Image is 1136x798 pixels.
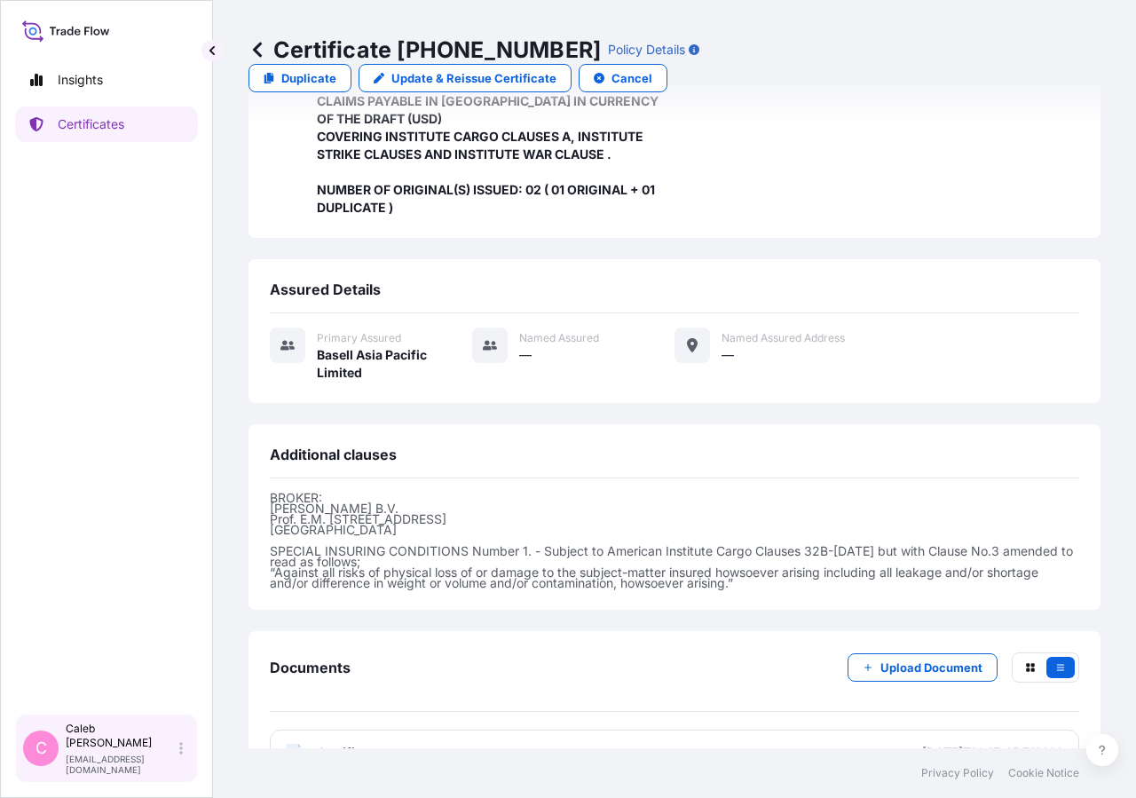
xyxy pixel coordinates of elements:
[519,346,532,364] span: —
[270,493,1079,589] p: BROKER: [PERSON_NAME] B.V. Prof. E.M. [STREET_ADDRESS] [GEOGRAPHIC_DATA] SPECIAL INSURING CONDITI...
[519,331,599,345] span: Named Assured
[15,107,198,142] a: Certificates
[722,331,845,345] span: Named Assured Address
[391,69,556,87] p: Update & Reissue Certificate
[15,62,198,98] a: Insights
[270,730,1079,776] a: PDFCertificate[DATE]T10:17:45.711463
[270,659,351,676] span: Documents
[1008,766,1079,780] a: Cookie Notice
[608,41,685,59] p: Policy Details
[270,446,397,463] span: Additional clauses
[317,331,401,345] span: Primary assured
[281,69,336,87] p: Duplicate
[270,280,381,298] span: Assured Details
[722,346,734,364] span: —
[66,754,176,775] p: [EMAIL_ADDRESS][DOMAIN_NAME]
[248,64,351,92] a: Duplicate
[921,766,994,780] a: Privacy Policy
[359,64,572,92] a: Update & Reissue Certificate
[317,744,381,762] span: Certificate
[922,744,1064,762] div: [DATE]T10:17:45.711463
[58,71,103,89] p: Insights
[848,653,998,682] button: Upload Document
[248,36,601,64] p: Certificate [PHONE_NUMBER]
[579,64,667,92] button: Cancel
[611,69,652,87] p: Cancel
[317,346,472,382] span: Basell Asia Pacific Limited
[317,57,674,217] span: LC NUMBER: [PHONE_NUMBER] CLAIMS PAYABLE IN [GEOGRAPHIC_DATA] IN CURRENCY OF THE DRAFT (USD) COVE...
[35,739,47,757] span: C
[66,722,176,750] p: Caleb [PERSON_NAME]
[58,115,124,133] p: Certificates
[880,659,982,676] p: Upload Document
